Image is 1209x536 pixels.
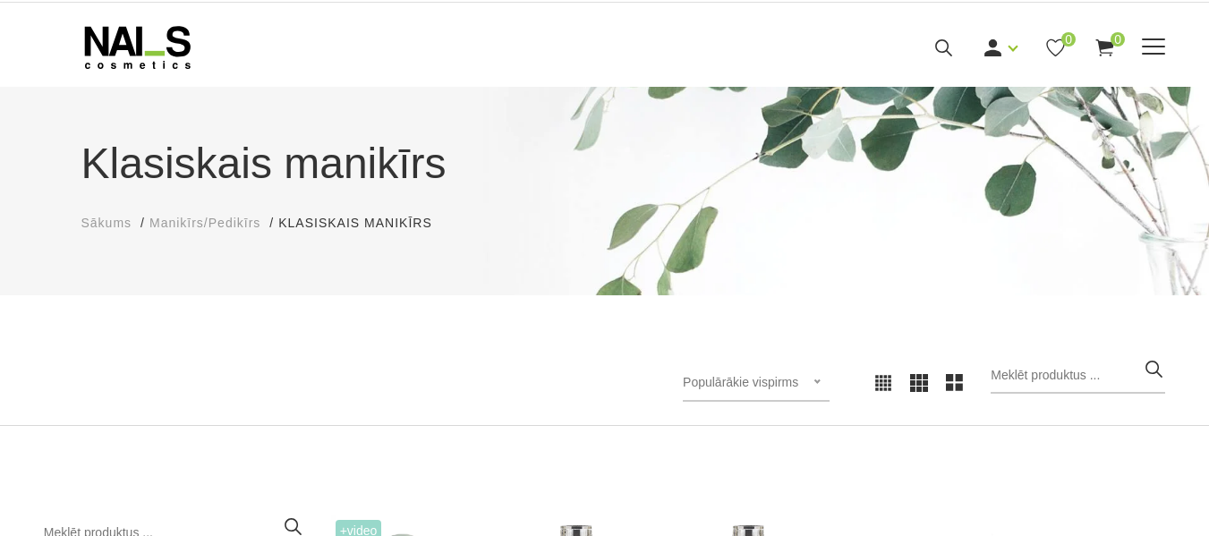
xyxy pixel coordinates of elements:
a: 0 [1094,37,1116,59]
span: 0 [1111,32,1125,47]
h1: Klasiskais manikīrs [81,132,1128,196]
a: Sākums [81,214,132,233]
input: Meklēt produktus ... [991,358,1165,394]
a: Manikīrs/Pedikīrs [149,214,260,233]
a: 0 [1044,37,1067,59]
span: Manikīrs/Pedikīrs [149,216,260,230]
span: Populārākie vispirms [683,375,798,389]
span: Sākums [81,216,132,230]
li: Klasiskais manikīrs [278,214,449,233]
span: 0 [1061,32,1076,47]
